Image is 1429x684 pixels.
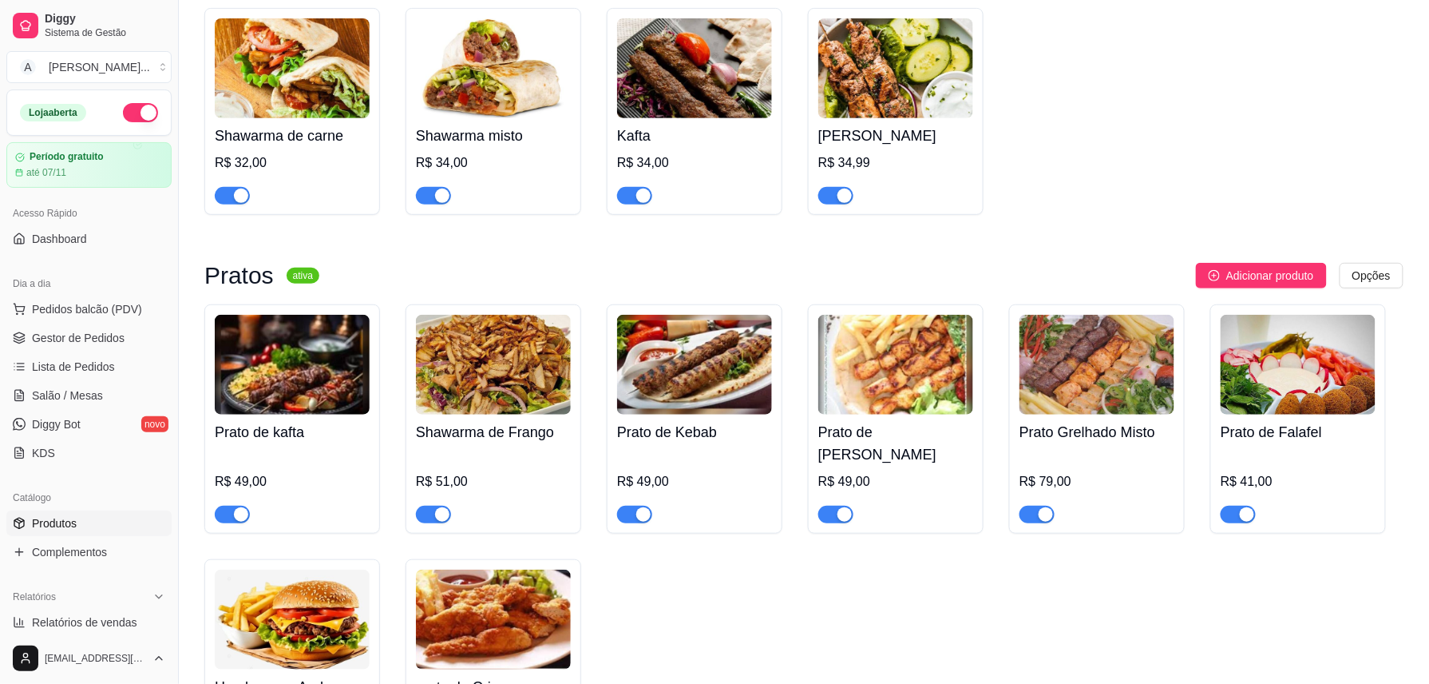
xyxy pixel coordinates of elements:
[818,421,973,466] h4: Prato de [PERSON_NAME]
[32,445,55,461] span: KDS
[1352,267,1391,284] span: Opções
[617,472,772,491] div: R$ 49,00
[6,142,172,188] a: Período gratuitoaté 07/11
[123,103,158,122] button: Alterar Status
[32,388,103,404] span: Salão / Mesas
[6,412,172,437] a: Diggy Botnovo
[416,421,571,443] h4: Shawarma de Frango
[818,472,973,491] div: R$ 49,00
[6,539,172,565] a: Complementos
[617,153,772,173] div: R$ 34,00
[416,315,571,415] img: product-image
[45,652,146,665] span: [EMAIL_ADDRESS][DOMAIN_NAME]
[617,421,772,443] h4: Prato de Kebab
[818,125,973,147] h4: [PERSON_NAME]
[617,125,772,147] h4: Kafta
[1221,315,1376,415] img: product-image
[32,515,77,531] span: Produtos
[49,59,150,75] div: [PERSON_NAME] ...
[1226,267,1314,284] span: Adicionar produto
[1221,472,1376,491] div: R$ 41,00
[215,125,370,147] h4: Shawarma de carne
[45,26,165,39] span: Sistema de Gestão
[215,421,370,443] h4: Prato de kafta
[818,18,973,118] img: product-image
[204,266,274,285] h3: Pratos
[26,166,66,179] article: até 07/11
[32,231,87,247] span: Dashboard
[20,59,36,75] span: A
[818,153,973,173] div: R$ 34,99
[1221,421,1376,443] h4: Prato de Falafel
[416,153,571,173] div: R$ 34,00
[416,18,571,118] img: product-image
[416,125,571,147] h4: Shawarma misto
[287,268,319,284] sup: ativa
[6,201,172,226] div: Acesso Rápido
[1019,472,1174,491] div: R$ 79,00
[6,485,172,511] div: Catálogo
[1196,263,1327,288] button: Adicionar produto
[6,6,172,45] a: DiggySistema de Gestão
[13,591,56,603] span: Relatórios
[1019,315,1174,415] img: product-image
[32,614,137,630] span: Relatórios de vendas
[617,18,772,118] img: product-image
[215,18,370,118] img: product-image
[416,472,571,491] div: R$ 51,00
[1019,421,1174,443] h4: Prato Grelhado Misto
[215,472,370,491] div: R$ 49,00
[215,153,370,173] div: R$ 32,00
[617,315,772,415] img: product-image
[6,354,172,380] a: Lista de Pedidos
[6,511,172,536] a: Produtos
[32,359,115,375] span: Lista de Pedidos
[6,296,172,322] button: Pedidos balcão (PDV)
[215,315,370,415] img: product-image
[20,104,86,121] div: Loja aberta
[32,416,81,432] span: Diggy Bot
[45,12,165,26] span: Diggy
[6,271,172,296] div: Dia a dia
[6,51,172,83] button: Select a team
[1340,263,1403,288] button: Opções
[6,610,172,635] a: Relatórios de vendas
[6,639,172,678] button: [EMAIL_ADDRESS][DOMAIN_NAME]
[32,544,107,560] span: Complementos
[32,301,142,317] span: Pedidos balcão (PDV)
[1209,270,1220,281] span: plus-circle
[32,330,125,346] span: Gestor de Pedidos
[30,151,104,163] article: Período gratuito
[215,570,370,670] img: product-image
[6,325,172,351] a: Gestor de Pedidos
[6,226,172,252] a: Dashboard
[6,440,172,466] a: KDS
[6,383,172,408] a: Salão / Mesas
[416,570,571,670] img: product-image
[818,315,973,415] img: product-image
